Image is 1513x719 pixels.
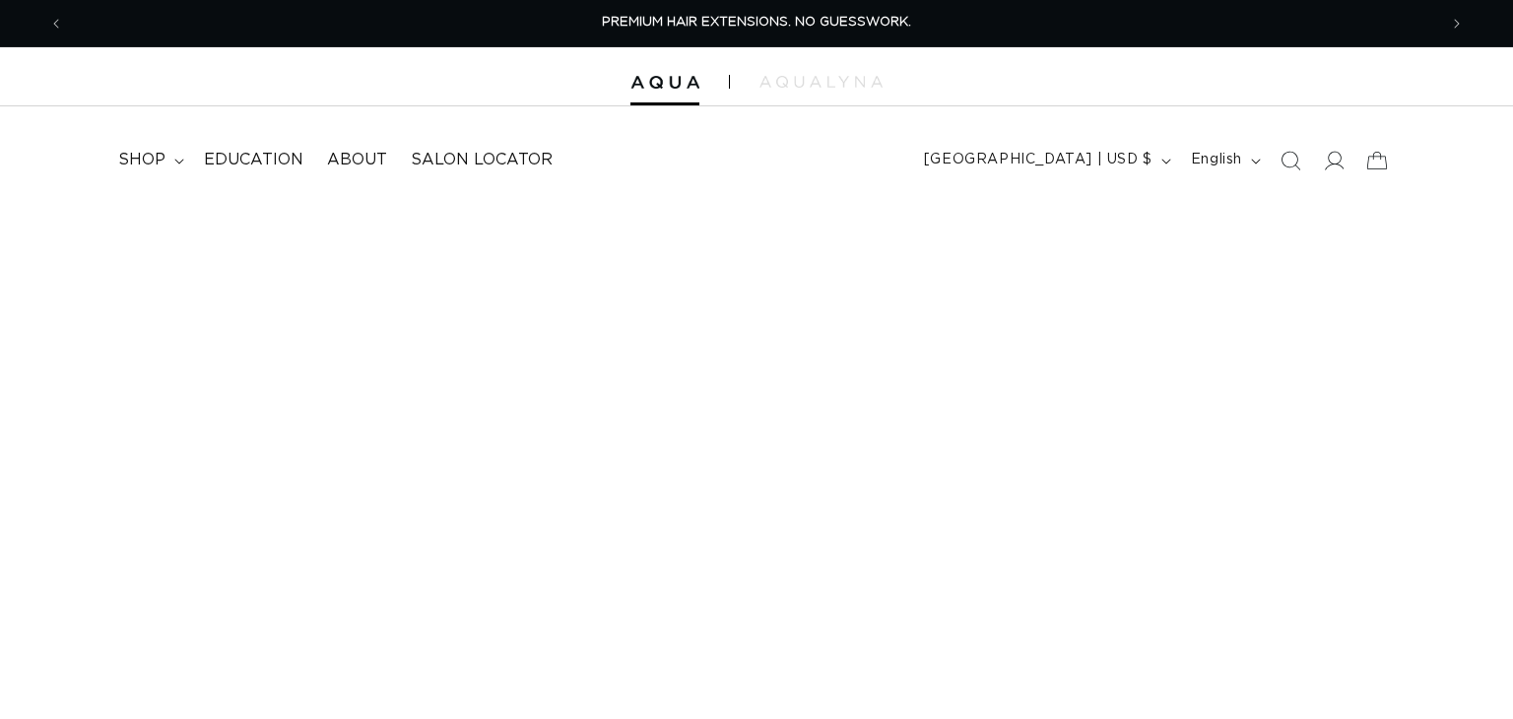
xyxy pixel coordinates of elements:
span: English [1191,150,1242,170]
span: [GEOGRAPHIC_DATA] | USD $ [924,150,1152,170]
a: About [315,138,399,182]
span: Salon Locator [411,150,553,170]
img: aqualyna.com [759,76,883,88]
span: shop [118,150,165,170]
button: [GEOGRAPHIC_DATA] | USD $ [912,142,1179,179]
button: Previous announcement [34,5,78,42]
button: Next announcement [1435,5,1479,42]
a: Education [192,138,315,182]
a: Salon Locator [399,138,564,182]
button: English [1179,142,1269,179]
summary: shop [106,138,192,182]
span: About [327,150,387,170]
summary: Search [1269,139,1312,182]
span: Education [204,150,303,170]
span: PREMIUM HAIR EXTENSIONS. NO GUESSWORK. [602,16,911,29]
img: Aqua Hair Extensions [630,76,699,90]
